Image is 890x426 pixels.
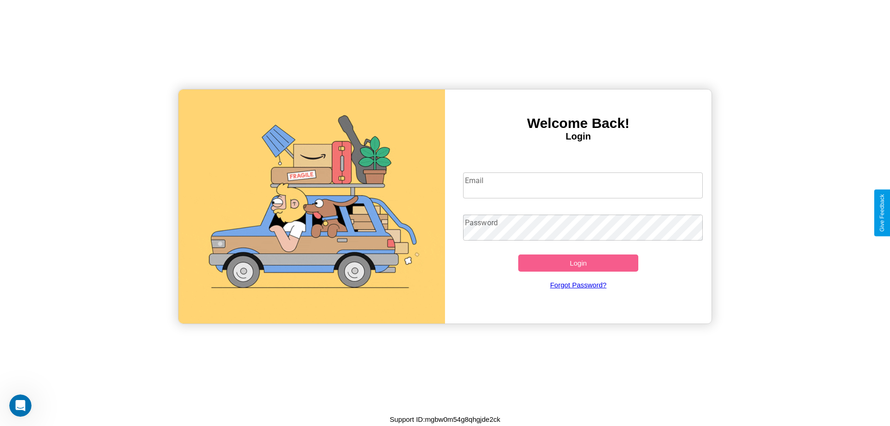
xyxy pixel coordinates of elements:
[445,131,712,142] h4: Login
[458,272,699,298] a: Forgot Password?
[178,89,445,324] img: gif
[518,254,638,272] button: Login
[9,394,32,417] iframe: Intercom live chat
[445,115,712,131] h3: Welcome Back!
[390,413,500,426] p: Support ID: mgbw0m54g8qhgjde2ck
[879,194,885,232] div: Give Feedback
